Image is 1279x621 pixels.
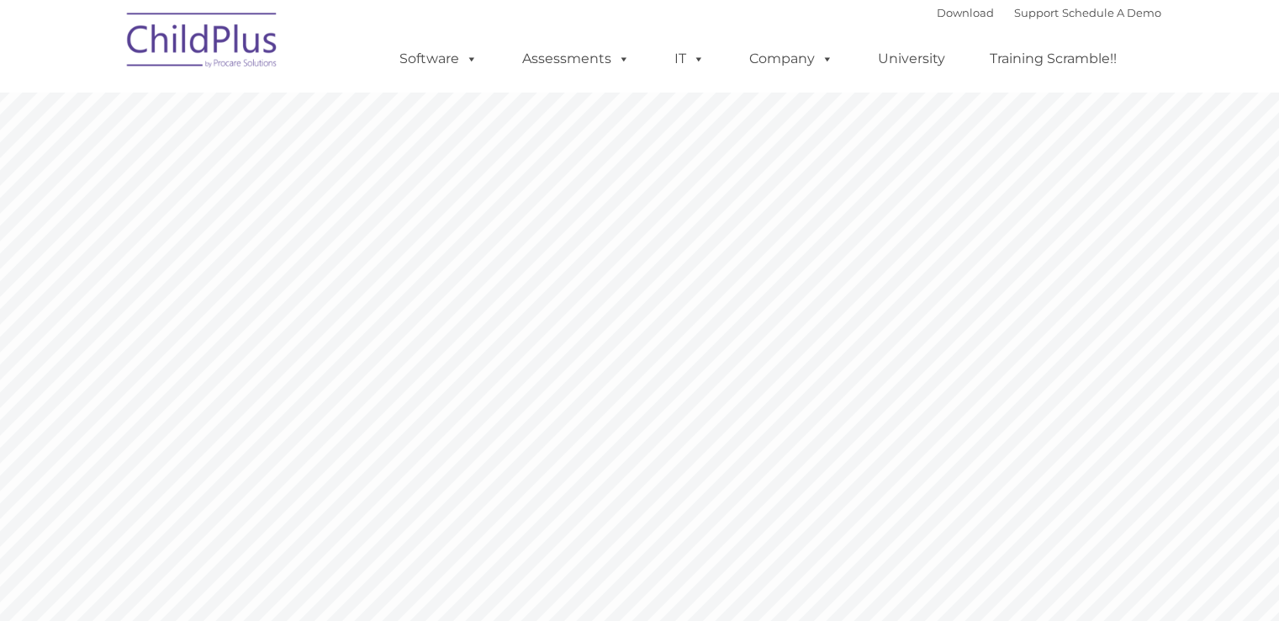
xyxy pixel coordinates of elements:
a: IT [658,42,721,76]
a: University [861,42,962,76]
font: | [937,6,1161,19]
a: Training Scramble!! [973,42,1134,76]
a: Assessments [505,42,647,76]
a: Software [383,42,494,76]
a: Company [732,42,850,76]
a: Schedule A Demo [1062,6,1161,19]
img: ChildPlus by Procare Solutions [119,1,287,85]
a: Download [937,6,994,19]
a: Support [1014,6,1059,19]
